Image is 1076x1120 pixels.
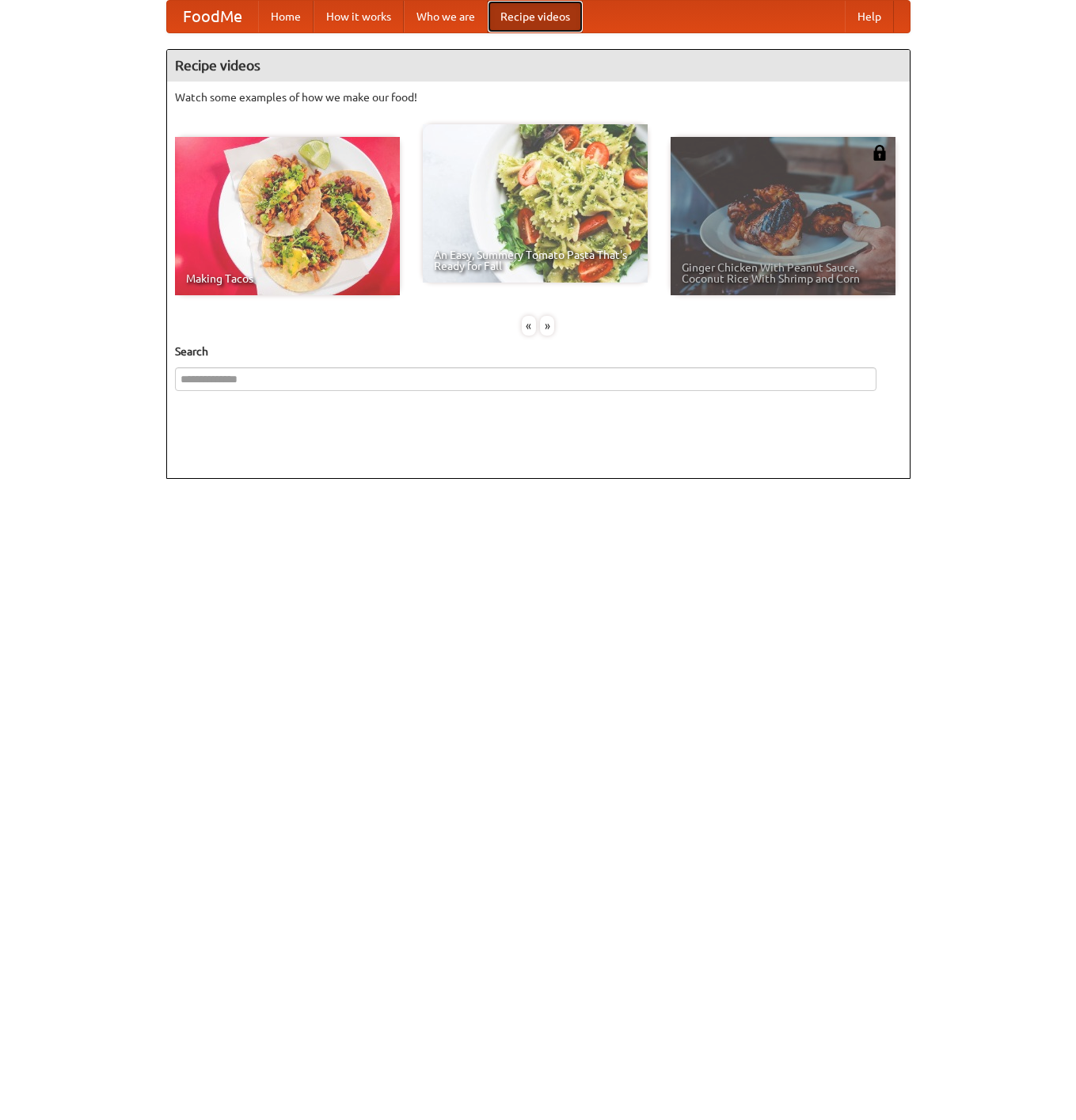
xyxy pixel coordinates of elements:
h4: Recipe videos [167,50,910,82]
h5: Search [175,344,902,359]
a: Making Tacos [175,137,400,295]
img: 483408.png [872,145,888,161]
a: Who we are [404,1,488,32]
div: « [522,316,536,336]
div: » [540,316,554,336]
a: Recipe videos [488,1,583,32]
span: Making Tacos [186,273,389,284]
a: An Easy, Summery Tomato Pasta That's Ready for Fall [423,124,648,283]
a: Home [258,1,314,32]
span: An Easy, Summery Tomato Pasta That's Ready for Fall [434,249,637,271]
a: FoodMe [167,1,258,32]
a: How it works [314,1,404,32]
a: Help [845,1,894,32]
p: Watch some examples of how we make our food! [175,89,902,105]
